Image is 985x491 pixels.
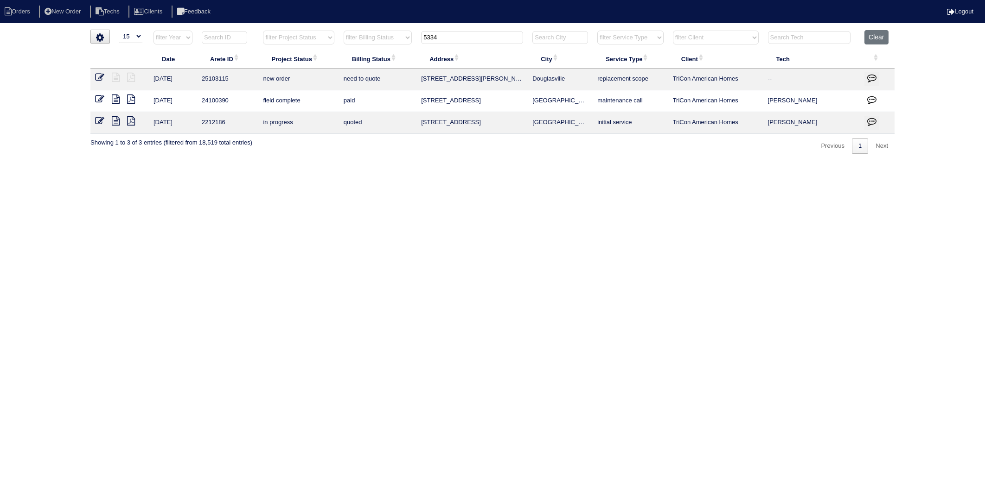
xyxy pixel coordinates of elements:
[947,8,973,15] a: Logout
[763,90,860,112] td: [PERSON_NAME]
[528,49,593,69] th: City: activate to sort column ascending
[763,69,860,90] td: --
[668,49,763,69] th: Client: activate to sort column ascending
[90,6,127,18] li: Techs
[339,69,416,90] td: need to quote
[197,112,258,134] td: 2212186
[860,49,895,69] th: : activate to sort column ascending
[339,49,416,69] th: Billing Status: activate to sort column ascending
[869,138,895,154] a: Next
[128,6,170,18] li: Clients
[528,69,593,90] td: Douglasville
[593,112,668,134] td: initial service
[416,49,528,69] th: Address: activate to sort column ascending
[258,49,339,69] th: Project Status: activate to sort column ascending
[149,112,197,134] td: [DATE]
[528,90,593,112] td: [GEOGRAPHIC_DATA]
[149,90,197,112] td: [DATE]
[864,30,888,44] button: Clear
[593,49,668,69] th: Service Type: activate to sort column ascending
[852,138,868,154] a: 1
[90,8,127,15] a: Techs
[416,90,528,112] td: [STREET_ADDRESS]
[90,134,252,147] div: Showing 1 to 3 of 3 entries (filtered from 18,519 total entries)
[339,112,416,134] td: quoted
[197,90,258,112] td: 24100390
[258,112,339,134] td: in progress
[258,90,339,112] td: field complete
[763,112,860,134] td: [PERSON_NAME]
[197,69,258,90] td: 25103115
[668,112,763,134] td: TriCon American Homes
[39,6,88,18] li: New Order
[149,69,197,90] td: [DATE]
[416,69,528,90] td: [STREET_ADDRESS][PERSON_NAME]
[668,90,763,112] td: TriCon American Homes
[668,69,763,90] td: TriCon American Homes
[172,6,218,18] li: Feedback
[197,49,258,69] th: Arete ID: activate to sort column ascending
[593,90,668,112] td: maintenance call
[339,90,416,112] td: paid
[528,112,593,134] td: [GEOGRAPHIC_DATA]
[149,49,197,69] th: Date
[763,49,860,69] th: Tech
[128,8,170,15] a: Clients
[814,138,851,154] a: Previous
[416,112,528,134] td: [STREET_ADDRESS]
[202,31,247,44] input: Search ID
[593,69,668,90] td: replacement scope
[532,31,588,44] input: Search City
[258,69,339,90] td: new order
[768,31,851,44] input: Search Tech
[39,8,88,15] a: New Order
[421,31,523,44] input: Search Address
